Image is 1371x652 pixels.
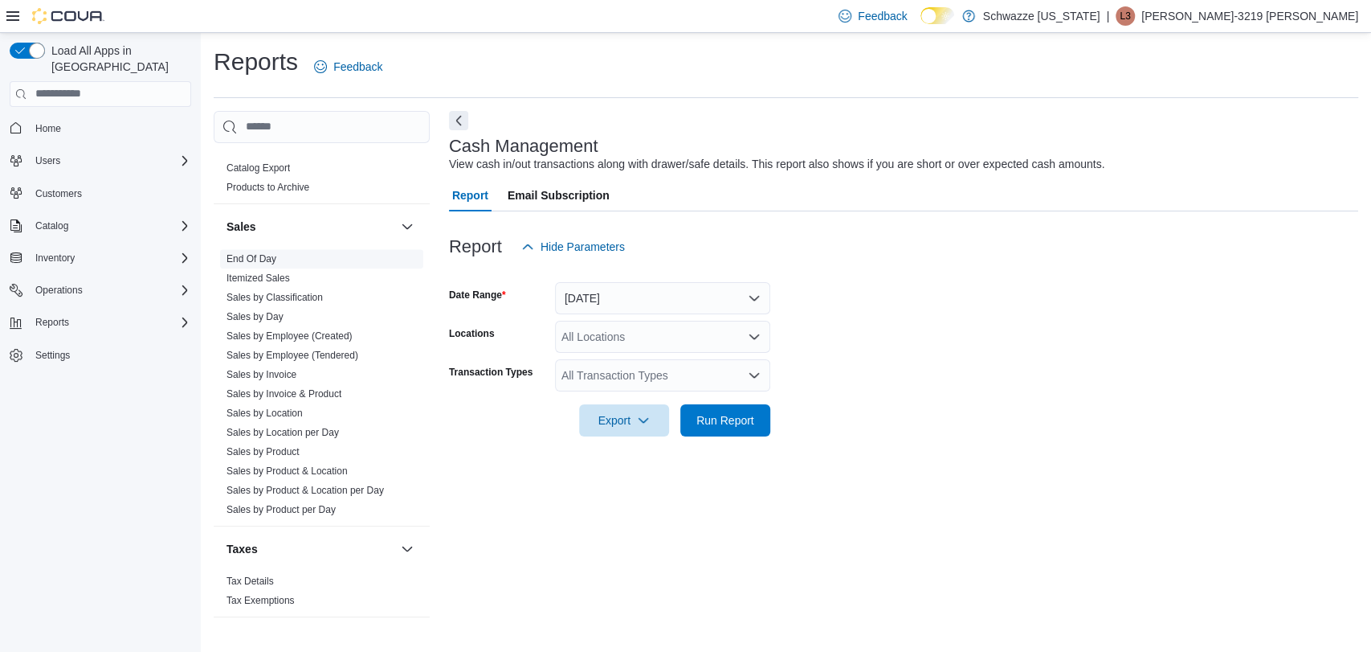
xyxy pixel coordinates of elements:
span: Tax Exemptions [226,594,295,607]
button: Export [579,404,669,437]
a: Feedback [308,51,389,83]
button: Taxes [226,541,394,557]
button: Inventory [3,247,198,269]
a: Sales by Product [226,446,300,457]
span: Products to Archive [226,181,309,194]
span: Sales by Invoice & Product [226,388,341,400]
a: End Of Day [226,253,276,264]
p: Schwazze [US_STATE] [983,6,1100,26]
span: Catalog [29,216,191,236]
a: Customers [29,184,88,203]
span: Feedback [858,8,907,24]
a: Tax Exemptions [226,595,295,606]
span: Inventory [29,248,191,268]
a: Sales by Product per Day [226,504,336,515]
span: Settings [35,349,70,362]
span: Settings [29,345,191,365]
span: Operations [35,284,83,297]
a: Sales by Employee (Created) [226,330,353,342]
span: Run Report [696,412,754,429]
span: Operations [29,281,191,300]
a: Sales by Classification [226,292,323,303]
div: View cash in/out transactions along with drawer/safe details. This report also shows if you are s... [449,156,1105,173]
a: Sales by Day [226,311,284,322]
a: Sales by Invoice [226,369,296,380]
span: Reports [35,316,69,329]
a: Sales by Invoice & Product [226,388,341,400]
button: Open list of options [748,369,761,382]
button: Operations [29,281,89,300]
div: Products [214,158,430,203]
span: Sales by Classification [226,291,323,304]
span: Customers [29,183,191,203]
a: Catalog Export [226,162,290,174]
label: Transaction Types [449,366,532,379]
a: Settings [29,346,76,365]
a: Products to Archive [226,182,309,193]
nav: Complex example [10,110,191,409]
input: Dark Mode [920,7,954,24]
span: Report [452,179,488,211]
a: Sales by Employee (Tendered) [226,350,358,361]
h1: Reports [214,46,298,78]
button: Operations [3,279,198,301]
button: Home [3,117,198,140]
div: Taxes [214,572,430,617]
h3: Taxes [226,541,258,557]
h3: Cash Management [449,137,598,156]
span: Sales by Product per Day [226,503,336,516]
h3: Report [449,237,502,256]
button: Users [29,151,67,170]
button: Next [449,111,468,130]
span: Customers [35,187,82,200]
span: Home [35,122,61,135]
button: Products [398,126,417,146]
button: Open list of options [748,330,761,343]
span: Users [35,154,60,167]
span: Catalog [35,219,68,232]
span: Sales by Employee (Created) [226,330,353,342]
a: Sales by Product & Location [226,465,348,477]
span: Feedback [333,59,382,75]
button: Taxes [398,539,417,559]
a: Itemized Sales [226,273,290,284]
button: Customers [3,182,198,205]
button: Hide Parameters [515,231,631,263]
div: Sales [214,249,430,526]
span: Load All Apps in [GEOGRAPHIC_DATA] [45,43,191,75]
label: Locations [449,327,495,340]
button: Catalog [3,215,198,237]
h3: Sales [226,219,256,235]
a: Home [29,119,67,138]
button: Settings [3,343,198,367]
span: Users [29,151,191,170]
button: Run Report [680,404,770,437]
span: Sales by Employee (Tendered) [226,349,358,362]
button: [DATE] [555,282,770,314]
span: End Of Day [226,252,276,265]
img: Cova [32,8,104,24]
span: Email Subscription [508,179,610,211]
a: Sales by Location [226,408,303,419]
span: Sales by Day [226,310,284,323]
a: Tax Details [226,576,274,587]
span: Sales by Location per Day [226,426,339,439]
span: Catalog Export [226,162,290,174]
p: | [1106,6,1109,26]
div: Logan-3219 Rossell [1116,6,1135,26]
span: Sales by Product [226,445,300,458]
span: Export [589,404,659,437]
button: Users [3,150,198,172]
p: [PERSON_NAME]-3219 [PERSON_NAME] [1141,6,1358,26]
button: Inventory [29,248,81,268]
button: Catalog [29,216,75,236]
a: Sales by Location per Day [226,427,339,438]
a: Sales by Product & Location per Day [226,485,384,496]
label: Date Range [449,289,506,301]
span: Reports [29,313,191,332]
span: Home [29,118,191,138]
